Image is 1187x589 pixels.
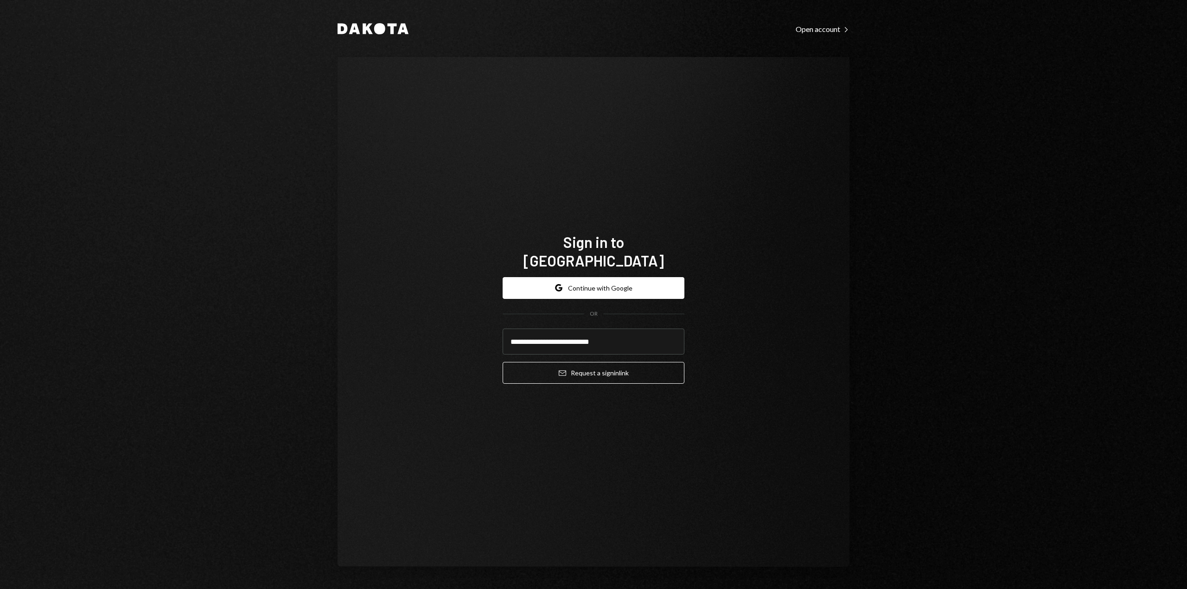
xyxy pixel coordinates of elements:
[590,310,598,318] div: OR
[796,25,849,34] div: Open account
[503,362,684,384] button: Request a signinlink
[503,233,684,270] h1: Sign in to [GEOGRAPHIC_DATA]
[796,24,849,34] a: Open account
[503,277,684,299] button: Continue with Google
